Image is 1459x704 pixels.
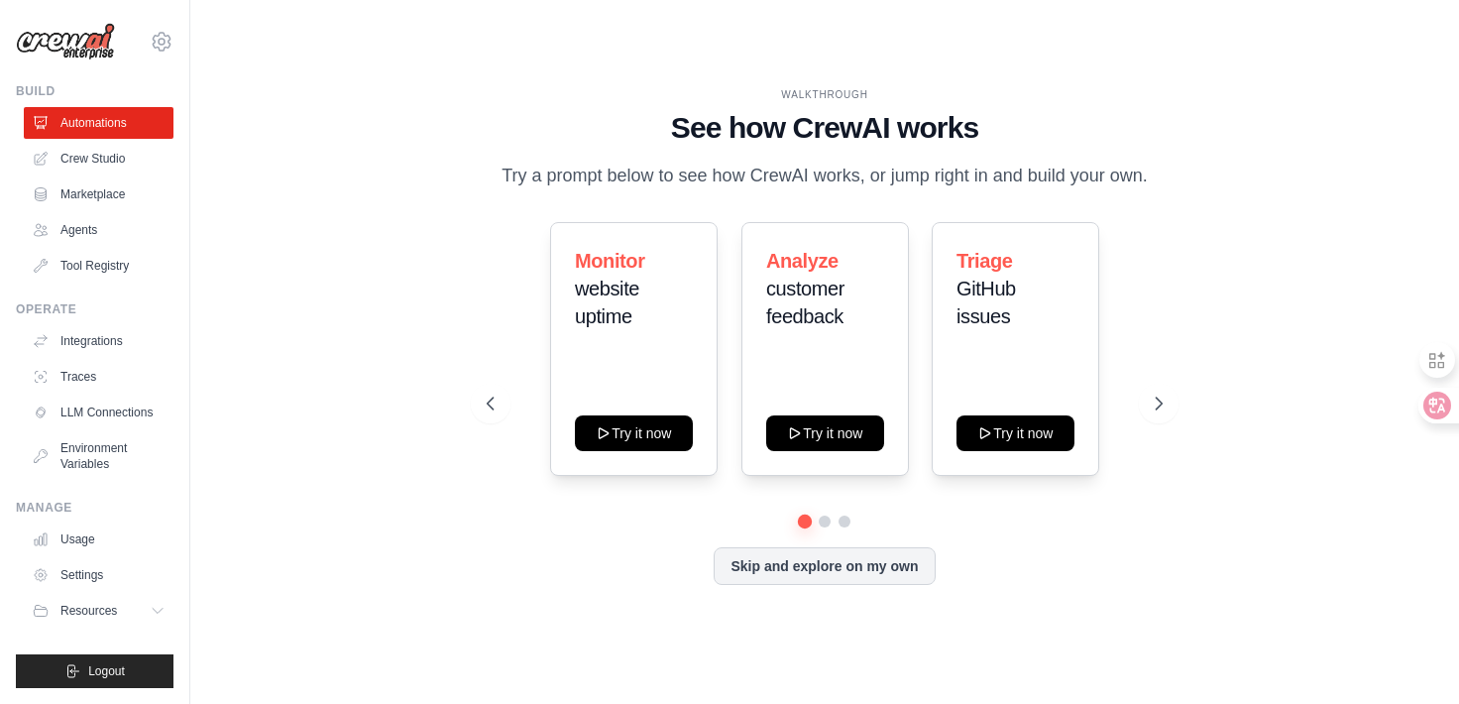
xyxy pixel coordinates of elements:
[24,524,173,555] a: Usage
[16,654,173,688] button: Logout
[24,107,173,139] a: Automations
[16,83,173,99] div: Build
[766,278,844,327] span: customer feedback
[16,500,173,516] div: Manage
[16,301,173,317] div: Operate
[575,278,639,327] span: website uptime
[24,361,173,393] a: Traces
[24,397,173,428] a: LLM Connections
[24,250,173,282] a: Tool Registry
[88,663,125,679] span: Logout
[487,110,1163,146] h1: See how CrewAI works
[24,143,173,175] a: Crew Studio
[24,559,173,591] a: Settings
[60,603,117,619] span: Resources
[24,432,173,480] a: Environment Variables
[24,214,173,246] a: Agents
[487,87,1163,102] div: WALKTHROUGH
[492,162,1158,190] p: Try a prompt below to see how CrewAI works, or jump right in and build your own.
[575,415,693,451] button: Try it now
[956,250,1013,272] span: Triage
[956,415,1074,451] button: Try it now
[956,278,1016,327] span: GitHub issues
[24,325,173,357] a: Integrations
[24,595,173,627] button: Resources
[575,250,645,272] span: Monitor
[766,250,839,272] span: Analyze
[766,415,884,451] button: Try it now
[24,178,173,210] a: Marketplace
[16,23,115,60] img: Logo
[714,547,935,585] button: Skip and explore on my own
